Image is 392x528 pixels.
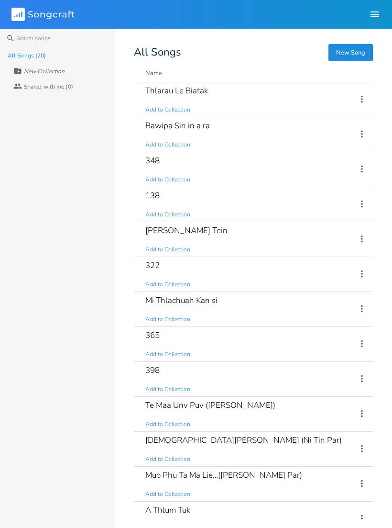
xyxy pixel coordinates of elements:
[145,87,208,95] div: Thlarau Le Biatak
[134,48,373,57] div: All Songs
[145,436,342,444] div: [DEMOGRAPHIC_DATA][PERSON_NAME] (Ni Tin Par)
[145,506,190,514] div: A Thlum Tuk
[145,157,160,165] div: 348
[145,68,345,78] button: Name
[328,44,373,61] button: New Song
[145,385,190,393] span: Add to Collection
[145,331,160,339] div: 365
[145,420,190,428] span: Add to Collection
[145,455,190,463] span: Add to Collection
[145,281,190,289] span: Add to Collection
[145,226,228,235] div: [PERSON_NAME] Tein
[145,211,190,219] span: Add to Collection
[145,401,275,409] div: Te Maa Unv Puv ([PERSON_NAME])
[145,471,302,479] div: Muo Phu Ta Ma Lie…([PERSON_NAME] Par)
[145,176,190,184] span: Add to Collection
[145,261,160,270] div: 322
[145,490,190,498] span: Add to Collection
[145,191,160,200] div: 138
[8,53,46,58] div: All Songs (20)
[145,122,210,130] div: Bawipa Sin in a ra
[24,68,65,74] div: New Collection
[24,84,73,90] div: Shared with me (0)
[145,106,190,114] span: Add to Collection
[145,296,218,304] div: Mi Thlachuah Kan si
[145,69,162,78] div: Name
[145,366,160,374] div: 398
[145,246,190,254] span: Add to Collection
[145,350,190,359] span: Add to Collection
[145,141,190,149] span: Add to Collection
[145,315,190,324] span: Add to Collection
